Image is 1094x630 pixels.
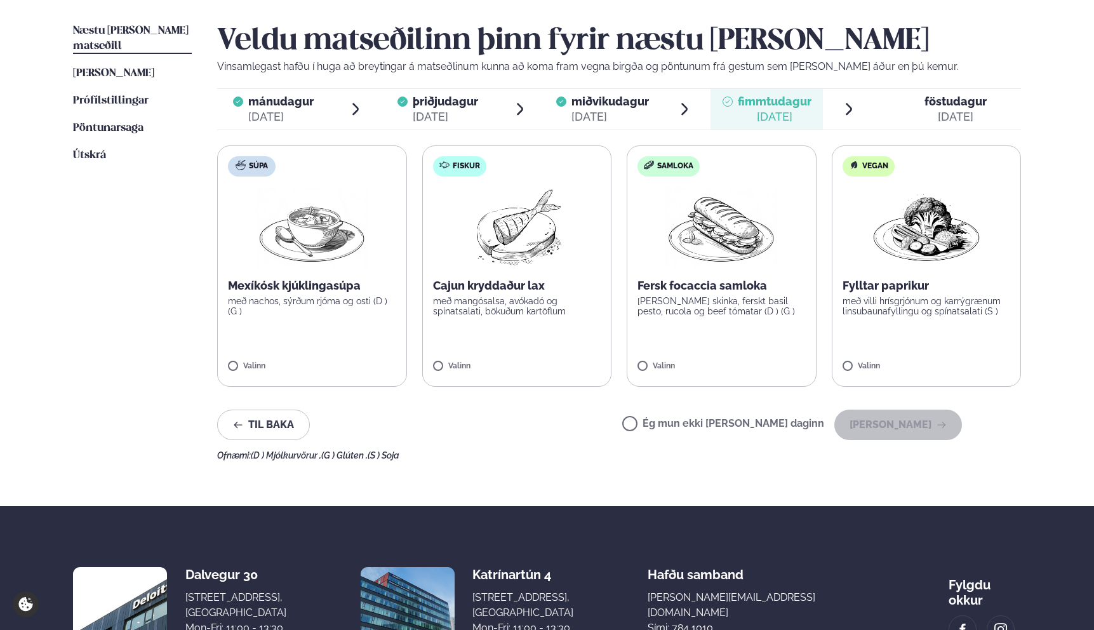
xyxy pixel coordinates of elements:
span: Vegan [862,161,888,171]
span: (D ) Mjólkurvörur , [251,450,321,460]
h2: Veldu matseðilinn þinn fyrir næstu [PERSON_NAME] [217,23,1021,59]
a: [PERSON_NAME] [73,66,154,81]
img: Fish.png [460,187,573,268]
span: fimmtudagur [738,95,811,108]
div: [STREET_ADDRESS], [GEOGRAPHIC_DATA] [185,590,286,620]
img: fish.svg [439,160,450,170]
p: Vinsamlegast hafðu í huga að breytingar á matseðlinum kunna að koma fram vegna birgða og pöntunum... [217,59,1021,74]
span: þriðjudagur [413,95,478,108]
div: Dalvegur 30 [185,567,286,582]
div: [DATE] [571,109,649,124]
div: [DATE] [738,109,811,124]
span: Útskrá [73,150,106,161]
a: Pöntunarsaga [73,121,143,136]
span: (G ) Glúten , [321,450,368,460]
p: [PERSON_NAME] skinka, ferskt basil pesto, rucola og beef tómatar (D ) (G ) [637,296,806,316]
p: Mexíkósk kjúklingasúpa [228,278,396,293]
span: Prófílstillingar [73,95,149,106]
div: Ofnæmi: [217,450,1021,460]
span: Samloka [657,161,693,171]
p: Fylltar paprikur [843,278,1011,293]
div: Katrínartún 4 [472,567,573,582]
span: (S ) Soja [368,450,399,460]
button: [PERSON_NAME] [834,410,962,440]
a: Útskrá [73,148,106,163]
img: Vegan.png [871,187,982,268]
p: Cajun kryddaður lax [433,278,601,293]
img: soup.svg [236,160,246,170]
a: Næstu [PERSON_NAME] matseðill [73,23,192,54]
div: [DATE] [248,109,314,124]
p: Fersk focaccia samloka [637,278,806,293]
p: með nachos, sýrðum rjóma og osti (D ) (G ) [228,296,396,316]
span: Fiskur [453,161,480,171]
a: [PERSON_NAME][EMAIL_ADDRESS][DOMAIN_NAME] [648,590,874,620]
span: föstudagur [924,95,987,108]
span: Hafðu samband [648,557,744,582]
span: Súpa [249,161,268,171]
button: Til baka [217,410,310,440]
a: Cookie settings [13,591,39,617]
img: Vegan.svg [849,160,859,170]
span: Næstu [PERSON_NAME] matseðill [73,25,189,51]
span: mánudagur [248,95,314,108]
img: sandwich-new-16px.svg [644,161,654,170]
div: Fylgdu okkur [949,567,1021,608]
div: [STREET_ADDRESS], [GEOGRAPHIC_DATA] [472,590,573,620]
div: [DATE] [924,109,987,124]
div: [DATE] [413,109,478,124]
p: með villi hrísgrjónum og karrýgrænum linsubaunafyllingu og spínatsalati (S ) [843,296,1011,316]
a: Prófílstillingar [73,93,149,109]
img: Soup.png [256,187,368,268]
span: Pöntunarsaga [73,123,143,133]
img: Panini.png [665,187,777,268]
span: [PERSON_NAME] [73,68,154,79]
span: miðvikudagur [571,95,649,108]
p: með mangósalsa, avókadó og spínatsalati, bökuðum kartöflum [433,296,601,316]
